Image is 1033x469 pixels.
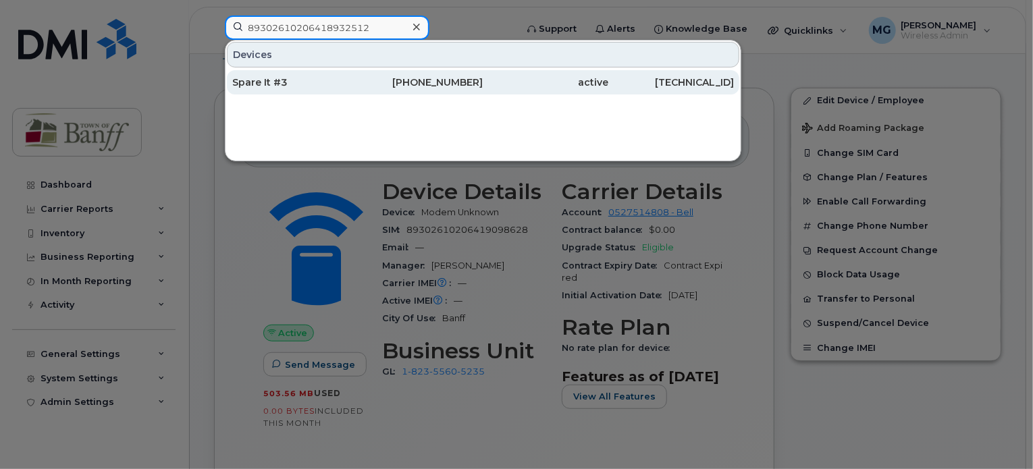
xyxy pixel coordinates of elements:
div: Devices [227,42,739,67]
a: Spare It #3[PHONE_NUMBER]active[TECHNICAL_ID] [227,70,739,94]
div: [TECHNICAL_ID] [608,76,734,89]
div: active [483,76,609,89]
div: [PHONE_NUMBER] [358,76,483,89]
input: Find something... [225,16,429,40]
div: Spare It #3 [232,76,358,89]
